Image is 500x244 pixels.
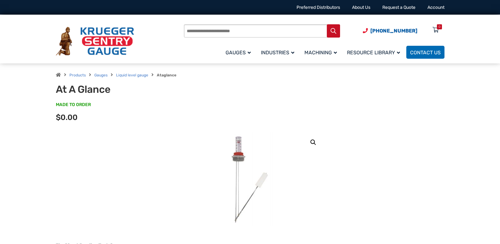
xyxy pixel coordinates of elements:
a: Machining [301,45,343,60]
a: Industries [257,45,301,60]
span: [PHONE_NUMBER] [370,28,417,34]
a: Preferred Distributors [297,5,340,10]
span: $0.00 [56,113,78,122]
div: 0 [438,24,440,29]
a: Contact Us [406,46,444,59]
span: Contact Us [410,50,441,56]
a: Resource Library [343,45,406,60]
a: About Us [352,5,370,10]
a: View full-screen image gallery [308,137,319,148]
span: Machining [304,50,337,56]
span: Industries [261,50,294,56]
a: Gauges [94,73,108,77]
img: Krueger Sentry Gauge [56,27,134,56]
a: Products [69,73,86,77]
strong: Ataglance [157,73,176,77]
h1: At A Glance [56,83,211,95]
a: Gauges [222,45,257,60]
span: MADE TO ORDER [56,102,91,108]
a: Request a Quote [382,5,415,10]
span: Gauges [226,50,251,56]
a: Account [427,5,444,10]
a: Phone Number (920) 434-8860 [363,27,417,35]
img: At A Glance [212,132,288,226]
a: Liquid level gauge [116,73,148,77]
span: Resource Library [347,50,400,56]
